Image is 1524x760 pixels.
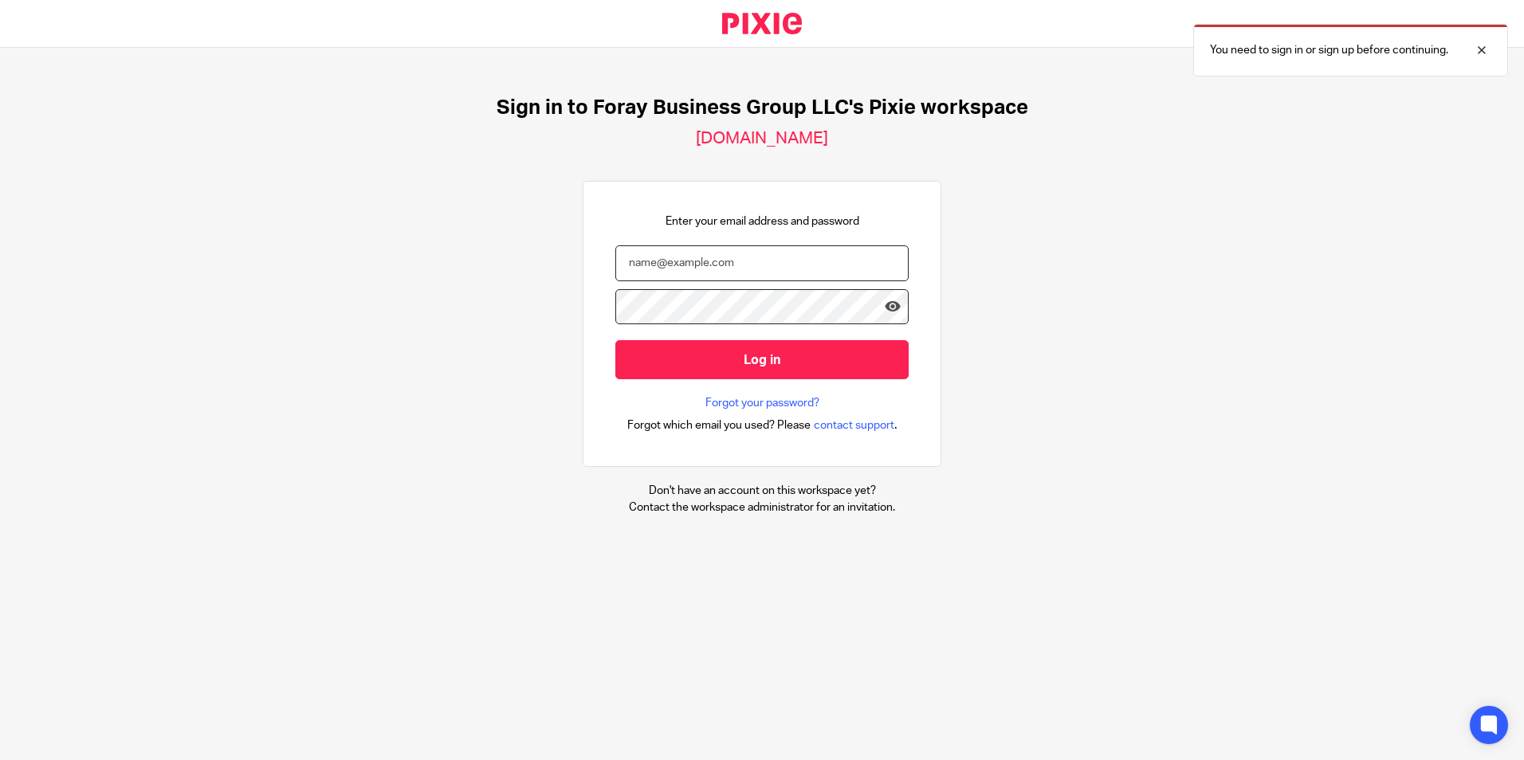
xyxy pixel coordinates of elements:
h2: [DOMAIN_NAME] [696,128,828,149]
p: You need to sign in or sign up before continuing. [1210,42,1448,58]
p: Contact the workspace administrator for an invitation. [629,499,895,515]
input: name@example.com [615,245,909,281]
div: . [627,416,898,434]
input: Log in [615,340,909,379]
span: Forgot which email you used? Please [627,417,811,433]
h1: Sign in to Foray Business Group LLC's Pixie workspace [497,96,1028,120]
p: Don't have an account on this workspace yet? [629,483,895,499]
p: Enter your email address and password [666,214,859,229]
span: contact support [814,417,894,433]
a: Forgot your password? [705,395,819,411]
